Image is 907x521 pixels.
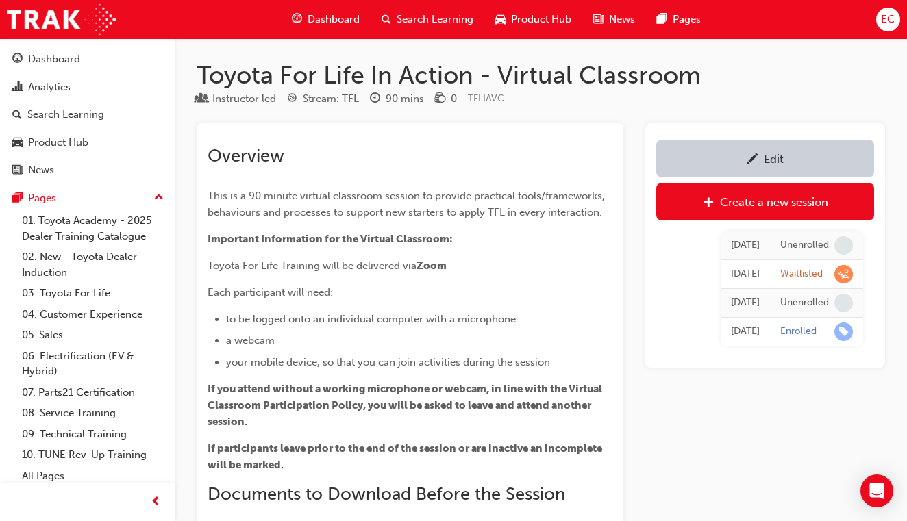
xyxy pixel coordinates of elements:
div: Edit [764,152,784,166]
a: 03. Toyota For Life [16,283,169,304]
a: search-iconSearch Learning [371,5,484,34]
span: Learning resource code [468,92,504,104]
span: This is a 90 minute virtual classroom session to provide practical tools/frameworks, behaviours a... [208,190,608,218]
span: news-icon [12,164,23,177]
div: Create a new session [720,195,828,209]
a: 01. Toyota Academy - 2025 Dealer Training Catalogue [16,210,169,246]
span: If participants leave prior to the end of the session or are inactive an incomplete will be marked. [208,442,604,471]
span: guage-icon [12,53,23,66]
a: News [5,157,169,183]
span: Pages [673,12,701,27]
span: pages-icon [12,192,23,205]
div: Open Intercom Messenger [860,474,893,507]
a: Dashboard [5,47,169,72]
div: Stream: TFL [303,91,359,107]
span: plus-icon [703,196,715,210]
div: Wed Jun 18 2025 06:51:03 GMT+0800 (Australian Western Standard Time) [731,324,760,340]
span: up-icon [154,189,164,207]
a: Create a new session [656,183,874,220]
span: EC [881,12,895,27]
span: Toyota For Life Training will be delivered via [208,259,417,272]
a: car-iconProduct Hub [484,5,582,34]
span: news-icon [593,11,604,28]
span: Product Hub [511,12,571,27]
span: pencil-icon [747,153,758,167]
span: News [609,12,635,27]
a: 06. Electrification (EV & Hybrid) [16,346,169,382]
span: chart-icon [12,81,23,94]
span: Zoom [417,259,447,272]
h1: Toyota For Life In Action - Virtual Classroom [197,60,885,90]
span: to be logged onto an individual computer with a microphone [226,313,516,325]
a: Search Learning [5,102,169,127]
div: Analytics [28,79,71,95]
a: news-iconNews [582,5,646,34]
span: your mobile device, so that you can join activities during the session [226,356,550,368]
div: Instructor led [212,91,276,107]
button: Pages [5,186,169,211]
div: Waitlisted [780,268,823,281]
div: Stream [287,90,359,107]
a: All Pages [16,466,169,487]
div: Tue Jun 24 2025 12:41:26 GMT+0800 (Australian Western Standard Time) [731,238,760,253]
div: Tue Jun 24 2025 12:29:21 GMT+0800 (Australian Western Standard Time) [731,266,760,282]
a: 07. Parts21 Certification [16,382,169,403]
div: Product Hub [28,135,88,151]
div: 0 [451,91,457,107]
a: 10. TUNE Rev-Up Training [16,444,169,466]
span: Important Information for the Virtual Classroom: [208,233,453,245]
span: learningRecordVerb_ENROLL-icon [834,322,853,341]
div: 90 mins [386,91,424,107]
span: target-icon [287,93,297,105]
a: pages-iconPages [646,5,712,34]
span: money-icon [435,93,445,105]
span: Overview [208,145,284,166]
span: guage-icon [292,11,302,28]
span: search-icon [382,11,391,28]
div: News [28,162,54,178]
span: pages-icon [657,11,667,28]
span: prev-icon [151,494,161,511]
a: 04. Customer Experience [16,304,169,325]
div: Type [197,90,276,107]
div: Unenrolled [780,296,829,309]
span: Each participant will need: [208,286,333,298]
div: Duration [370,90,424,107]
span: car-icon [495,11,506,28]
a: Edit [656,140,874,177]
a: 05. Sales [16,325,169,346]
img: Trak [7,4,116,35]
span: car-icon [12,137,23,149]
button: DashboardAnalyticsSearch LearningProduct HubNews [5,44,169,186]
div: Price [435,90,457,107]
span: learningRecordVerb_NONE-icon [834,294,853,312]
div: Wed Jun 18 2025 07:09:20 GMT+0800 (Australian Western Standard Time) [731,295,760,311]
a: 02. New - Toyota Dealer Induction [16,246,169,283]
span: If you attend without a working microphone or webcam, in line with the Virtual Classroom Particip... [208,383,604,428]
div: Enrolled [780,325,817,338]
div: Unenrolled [780,239,829,252]
span: learningRecordVerb_WAITLIST-icon [834,265,853,283]
a: Product Hub [5,130,169,155]
div: Pages [28,190,56,206]
div: Dashboard [28,51,80,67]
span: a webcam [226,334,275,346]
div: Search Learning [27,107,104,123]
span: learningResourceType_INSTRUCTOR_LED-icon [197,93,207,105]
a: guage-iconDashboard [281,5,371,34]
span: clock-icon [370,93,380,105]
span: Documents to Download Before the Session [208,483,565,505]
span: Search Learning [397,12,473,27]
span: Dashboard [308,12,360,27]
a: 09. Technical Training [16,424,169,445]
a: 08. Service Training [16,403,169,424]
button: EC [876,8,900,31]
a: Analytics [5,75,169,100]
span: search-icon [12,109,22,121]
span: learningRecordVerb_NONE-icon [834,236,853,255]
